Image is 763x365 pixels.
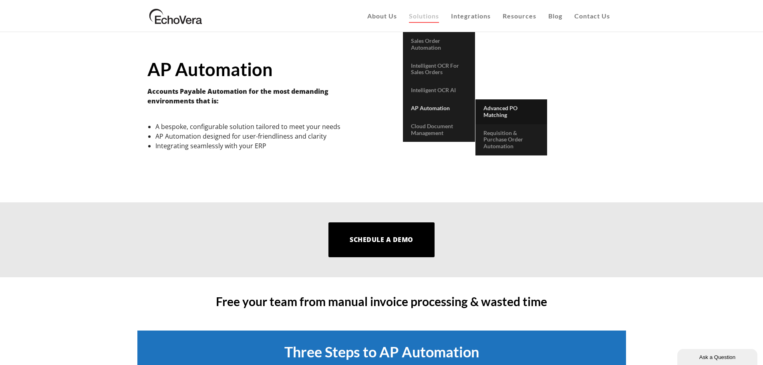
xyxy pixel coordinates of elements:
a: Intelligent OCR AI [403,81,475,99]
a: Intelligent OCR for Sales Orders [403,57,475,82]
a: Advanced PO Matching [475,99,547,124]
span: Advanced PO Matching [483,105,517,118]
span: Integrations [451,12,491,20]
span: Intelligent OCR for Sales Orders [411,62,459,76]
span: Resources [503,12,536,20]
li: A bespoke, configurable solution tailored to meet your needs [155,122,372,131]
span: Solutions [409,12,439,20]
span: AP Automation [411,105,450,111]
span: Requisition & Purchase Order Automation [483,129,523,150]
img: EchoVera [147,6,204,26]
li: Integrating seamlessly with your ERP [155,141,372,151]
span: About Us [367,12,397,20]
a: Sales Order Automation [403,32,475,57]
iframe: chat widget [677,347,759,365]
a: Cloud Document Management [403,117,475,142]
span: Contact Us [574,12,610,20]
a: Requisition & Purchase Order Automation [475,124,547,155]
a: AP Automation [403,99,475,117]
span: Three Steps to AP Automation [284,343,479,361]
iframe: Sales Order Automation [392,60,616,186]
span: Schedule a Demo [350,235,413,244]
h3: Free your team from manual invoice processing & wasted time [147,293,616,309]
span: Sales Order Automation [411,37,441,51]
span: Blog [548,12,562,20]
a: Schedule a Demo [328,222,434,257]
strong: AP Automation [147,58,273,80]
span: Intelligent OCR AI [411,87,456,93]
span: Cloud Document Management [411,123,453,136]
strong: Accounts Payable Automation for the most demanding environments that is: [147,87,328,105]
li: AP Automation designed for user-friendliness and clarity [155,131,372,141]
